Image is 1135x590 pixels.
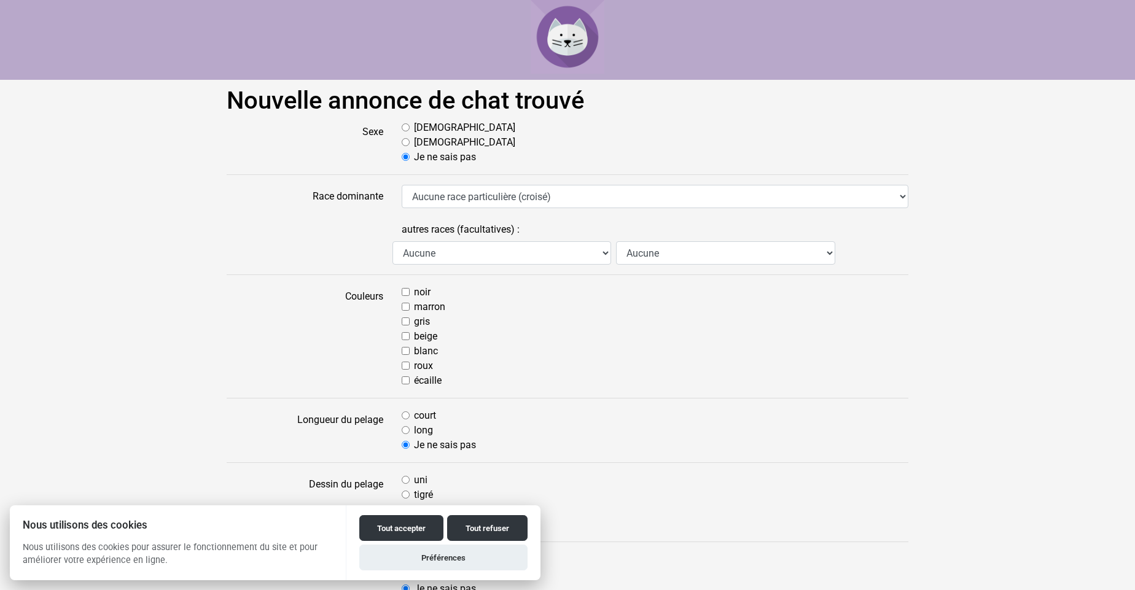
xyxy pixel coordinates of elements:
label: uni [414,473,427,487]
button: Tout refuser [447,515,528,541]
label: [DEMOGRAPHIC_DATA] [414,120,515,135]
label: Dessin du pelage [217,473,392,532]
label: gris [414,314,430,329]
label: écaille [414,373,442,388]
input: long [402,426,410,434]
label: [DEMOGRAPHIC_DATA] [414,135,515,150]
label: Longueur du pelage [217,408,392,452]
label: long [414,423,433,438]
label: noir [414,285,431,300]
label: blanc [414,344,438,359]
label: tigré [414,487,433,502]
label: tacheté [414,502,446,517]
label: Couleurs [217,285,392,388]
label: Je ne sais pas [414,438,476,452]
input: tigré [402,491,410,499]
input: Je ne sais pas [402,153,410,161]
label: beige [414,329,437,344]
h1: Nouvelle annonce de chat trouvé [227,86,908,115]
input: uni [402,476,410,484]
button: Préférences [359,545,528,570]
label: Race dominante [217,185,392,208]
h2: Nous utilisons des cookies [10,519,346,531]
button: Tout accepter [359,515,443,541]
input: court [402,411,410,419]
p: Nous utilisons des cookies pour assurer le fonctionnement du site et pour améliorer votre expérie... [10,541,346,576]
label: autres races (facultatives) : [402,218,520,241]
input: Je ne sais pas [402,441,410,449]
label: marron [414,300,445,314]
label: roux [414,359,433,373]
input: [DEMOGRAPHIC_DATA] [402,123,410,131]
input: [DEMOGRAPHIC_DATA] [402,138,410,146]
label: court [414,408,436,423]
label: Sexe [217,120,392,165]
label: Je ne sais pas [414,150,476,165]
